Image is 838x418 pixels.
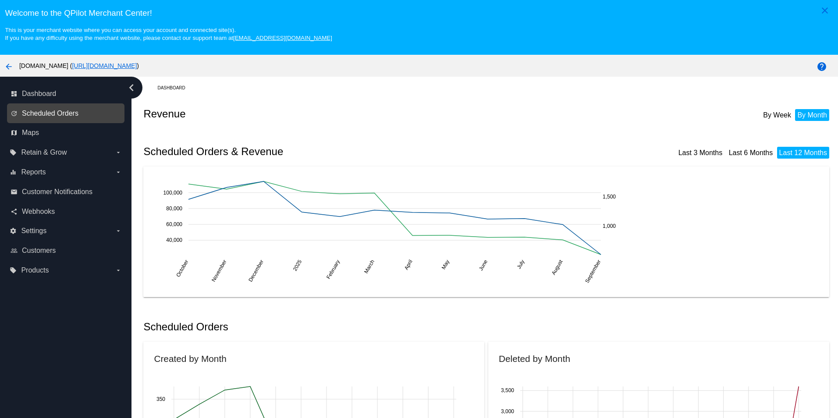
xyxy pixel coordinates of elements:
[210,259,228,283] text: November
[22,129,39,137] span: Maps
[4,61,14,72] mat-icon: arrow_back
[22,110,78,117] span: Scheduled Orders
[156,396,165,402] text: 350
[11,126,122,140] a: map Maps
[21,266,49,274] span: Products
[22,188,92,196] span: Customer Notifications
[501,387,514,393] text: 3,500
[22,208,55,216] span: Webhooks
[292,259,303,272] text: 2025
[501,408,514,414] text: 3,000
[21,149,67,156] span: Retain & Grow
[10,267,17,274] i: local_offer
[817,61,827,72] mat-icon: help
[163,190,183,196] text: 100,000
[115,267,122,274] i: arrow_drop_down
[820,5,830,16] mat-icon: close
[233,35,332,41] a: [EMAIL_ADDRESS][DOMAIN_NAME]
[584,259,602,284] text: September
[175,259,190,278] text: October
[779,149,827,156] a: Last 12 Months
[11,185,122,199] a: email Customer Notifications
[11,87,122,101] a: dashboard Dashboard
[22,247,56,255] span: Customers
[325,259,341,280] text: February
[11,208,18,215] i: share
[248,259,265,283] text: December
[11,247,18,254] i: people_outline
[550,259,564,276] text: August
[167,237,183,243] text: 40,000
[11,188,18,195] i: email
[72,62,137,69] a: [URL][DOMAIN_NAME]
[11,90,18,97] i: dashboard
[5,8,833,18] h3: Welcome to the QPilot Merchant Center!
[124,81,138,95] i: chevron_left
[115,227,122,234] i: arrow_drop_down
[11,106,122,120] a: update Scheduled Orders
[678,149,723,156] a: Last 3 Months
[143,145,488,158] h2: Scheduled Orders & Revenue
[363,259,376,275] text: March
[403,259,414,271] text: April
[143,321,488,333] h2: Scheduled Orders
[11,205,122,219] a: share Webhooks
[10,169,17,176] i: equalizer
[761,109,793,121] li: By Week
[157,81,193,95] a: Dashboard
[5,27,332,41] small: This is your merchant website where you can access your account and connected site(s). If you hav...
[115,169,122,176] i: arrow_drop_down
[440,259,451,271] text: May
[10,149,17,156] i: local_offer
[11,129,18,136] i: map
[154,354,226,364] h2: Created by Month
[19,62,139,69] span: [DOMAIN_NAME] ( )
[11,110,18,117] i: update
[729,149,773,156] a: Last 6 Months
[516,259,526,270] text: July
[143,108,488,120] h2: Revenue
[11,244,122,258] a: people_outline Customers
[603,194,616,200] text: 1,500
[21,227,46,235] span: Settings
[167,221,183,227] text: 60,000
[795,109,829,121] li: By Month
[115,149,122,156] i: arrow_drop_down
[499,354,570,364] h2: Deleted by Month
[167,205,183,212] text: 80,000
[603,223,616,229] text: 1,000
[21,168,46,176] span: Reports
[22,90,56,98] span: Dashboard
[10,227,17,234] i: settings
[478,259,489,272] text: June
